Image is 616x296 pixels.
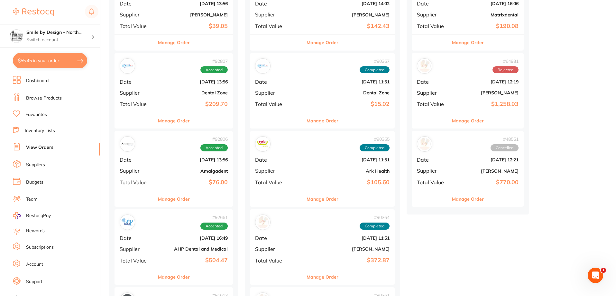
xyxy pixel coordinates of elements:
[491,144,519,151] span: Cancelled
[26,228,45,234] a: Rewards
[158,269,190,285] button: Manage Order
[115,209,233,285] div: AHP Dental and Medical#92661AcceptedDate[DATE] 16:49SupplierAHP Dental and MedicalTotal Value$504...
[121,216,133,228] img: AHP Dental and Medical
[454,1,519,6] b: [DATE] 16:06
[158,35,190,50] button: Manage Order
[360,223,390,230] span: Completed
[159,235,228,241] b: [DATE] 16:49
[454,12,519,17] b: Matrixdental
[26,179,43,186] a: Budgets
[13,5,54,20] a: Restocq Logo
[418,138,431,150] img: Henry Schein Halas
[255,101,298,107] span: Total Value
[303,12,390,17] b: [PERSON_NAME]
[26,244,54,251] a: Subscriptions
[158,113,190,129] button: Manage Order
[255,23,298,29] span: Total Value
[255,246,298,252] span: Supplier
[120,79,154,85] span: Date
[25,128,55,134] a: Inventory Lists
[417,23,449,29] span: Total Value
[121,60,133,72] img: Dental Zone
[120,90,154,96] span: Supplier
[454,179,519,186] b: $770.00
[303,79,390,84] b: [DATE] 11:51
[120,258,154,263] span: Total Value
[452,35,484,50] button: Manage Order
[26,196,37,203] a: Team
[159,79,228,84] b: [DATE] 13:56
[200,144,228,151] span: Accepted
[159,246,228,252] b: AHP Dental and Medical
[26,37,91,43] p: Switch account
[454,101,519,108] b: $1,258.93
[303,235,390,241] b: [DATE] 11:51
[588,268,603,283] iframe: Intercom live chat
[159,12,228,17] b: [PERSON_NAME]
[120,168,154,174] span: Supplier
[417,157,449,163] span: Date
[159,179,228,186] b: $76.00
[303,257,390,264] b: $372.87
[257,60,269,72] img: Dental Zone
[418,60,431,72] img: Henry Schein Halas
[120,23,154,29] span: Total Value
[120,101,154,107] span: Total Value
[26,144,53,151] a: View Orders
[307,113,338,129] button: Manage Order
[303,101,390,108] b: $15.02
[159,23,228,30] b: $39.05
[417,1,449,6] span: Date
[257,138,269,150] img: Ark Health
[13,8,54,16] img: Restocq Logo
[360,66,390,73] span: Completed
[26,213,51,219] span: RestocqPay
[159,101,228,108] b: $209.70
[200,59,228,64] span: # 92807
[255,258,298,263] span: Total Value
[491,137,519,142] span: # 48551
[120,12,154,17] span: Supplier
[601,268,606,273] span: 1
[257,216,269,228] img: Adam Dental
[360,137,390,142] span: # 90365
[452,113,484,129] button: Manage Order
[307,191,338,207] button: Manage Order
[120,246,154,252] span: Supplier
[303,1,390,6] b: [DATE] 14:02
[417,12,449,17] span: Supplier
[454,23,519,30] b: $190.08
[452,191,484,207] button: Manage Order
[13,212,51,219] a: RestocqPay
[307,35,338,50] button: Manage Order
[360,59,390,64] span: # 90367
[115,131,233,207] div: Amalgadent#92806AcceptedDate[DATE] 13:56SupplierAmalgadentTotal Value$76.00Manage Order
[200,223,228,230] span: Accepted
[417,90,449,96] span: Supplier
[26,162,45,168] a: Suppliers
[417,179,449,185] span: Total Value
[454,157,519,162] b: [DATE] 12:21
[159,157,228,162] b: [DATE] 13:56
[159,257,228,264] b: $504.47
[120,235,154,241] span: Date
[360,215,390,220] span: # 90364
[303,246,390,252] b: [PERSON_NAME]
[200,66,228,73] span: Accepted
[303,157,390,162] b: [DATE] 11:51
[26,261,43,268] a: Account
[10,30,23,43] img: Smile by Design - North Sydney
[360,144,390,151] span: Completed
[454,90,519,95] b: [PERSON_NAME]
[120,1,154,6] span: Date
[454,168,519,174] b: [PERSON_NAME]
[417,168,449,174] span: Supplier
[417,101,449,107] span: Total Value
[158,191,190,207] button: Manage Order
[255,168,298,174] span: Supplier
[255,179,298,185] span: Total Value
[303,23,390,30] b: $142.43
[492,66,519,73] span: Rejected
[417,79,449,85] span: Date
[303,168,390,174] b: Ark Health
